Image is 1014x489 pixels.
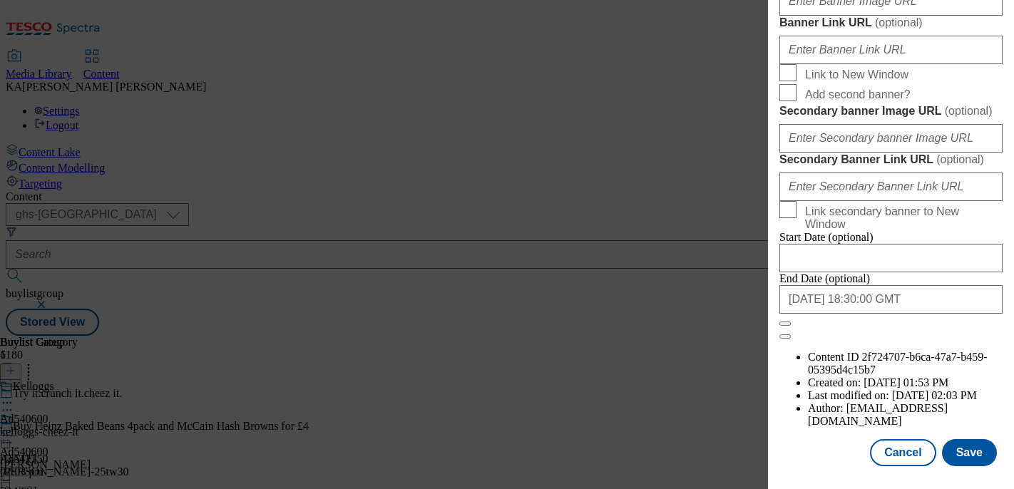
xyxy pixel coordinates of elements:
span: [DATE] 01:53 PM [864,376,948,388]
span: 2f724707-b6ca-47a7-b459-05395d4c15b7 [808,351,988,376]
span: ( optional ) [936,153,984,165]
span: [DATE] 02:03 PM [892,389,977,401]
span: Add second banner? [805,88,911,101]
label: Banner Link URL [779,16,1003,30]
li: Last modified on: [808,389,1003,402]
input: Enter Date [779,244,1003,272]
label: Secondary banner Image URL [779,104,1003,118]
li: Author: [808,402,1003,428]
li: Content ID [808,351,1003,376]
button: Cancel [870,439,936,466]
span: End Date (optional) [779,272,870,284]
button: Save [942,439,997,466]
span: Start Date (optional) [779,231,874,243]
span: Link to New Window [805,68,908,81]
input: Enter Banner Link URL [779,36,1003,64]
span: ( optional ) [875,16,923,29]
span: ( optional ) [945,105,993,117]
button: Close [779,321,791,326]
span: [EMAIL_ADDRESS][DOMAIN_NAME] [808,402,948,427]
label: Secondary Banner Link URL [779,153,1003,167]
span: Link secondary banner to New Window [805,205,997,231]
input: Enter Secondary Banner Link URL [779,173,1003,201]
input: Enter Date [779,285,1003,314]
input: Enter Secondary banner Image URL [779,124,1003,153]
li: Created on: [808,376,1003,389]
